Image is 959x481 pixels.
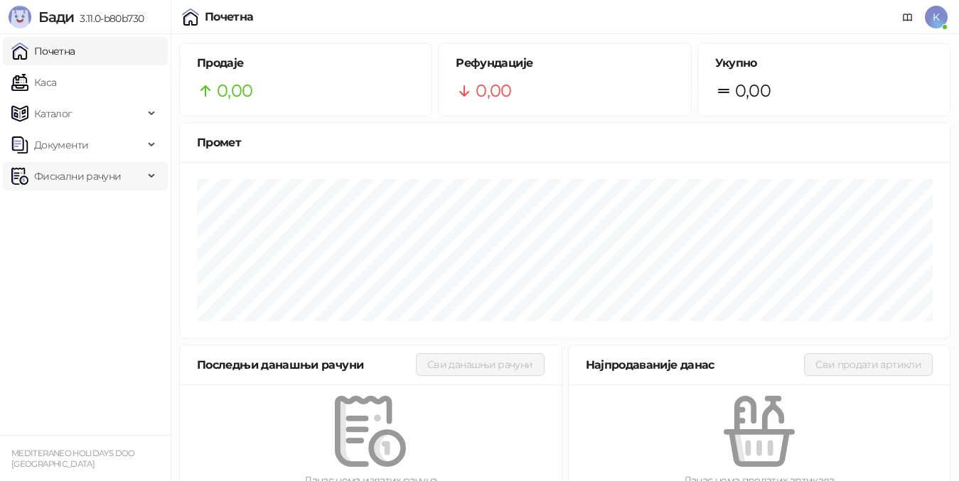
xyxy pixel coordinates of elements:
[9,6,31,28] img: Logo
[804,353,933,376] button: Сви продати артикли
[476,77,511,104] span: 0,00
[197,356,416,374] div: Последњи данашњи рачуни
[74,12,144,25] span: 3.11.0-b80b730
[34,99,73,128] span: Каталог
[735,77,771,104] span: 0,00
[197,55,414,72] h5: Продаје
[715,55,933,72] h5: Укупно
[34,162,121,190] span: Фискални рачуни
[217,77,252,104] span: 0,00
[34,131,88,159] span: Документи
[11,68,56,97] a: Каса
[11,448,135,469] small: MEDITERANEO HOLIDAYS DOO [GEOGRAPHIC_DATA]
[896,6,919,28] a: Документација
[205,11,254,23] div: Почетна
[197,134,933,151] div: Промет
[456,55,673,72] h5: Рефундације
[38,9,74,26] span: Бади
[586,356,805,374] div: Најпродаваније данас
[925,6,948,28] span: K
[416,353,544,376] button: Сви данашњи рачуни
[11,37,75,65] a: Почетна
